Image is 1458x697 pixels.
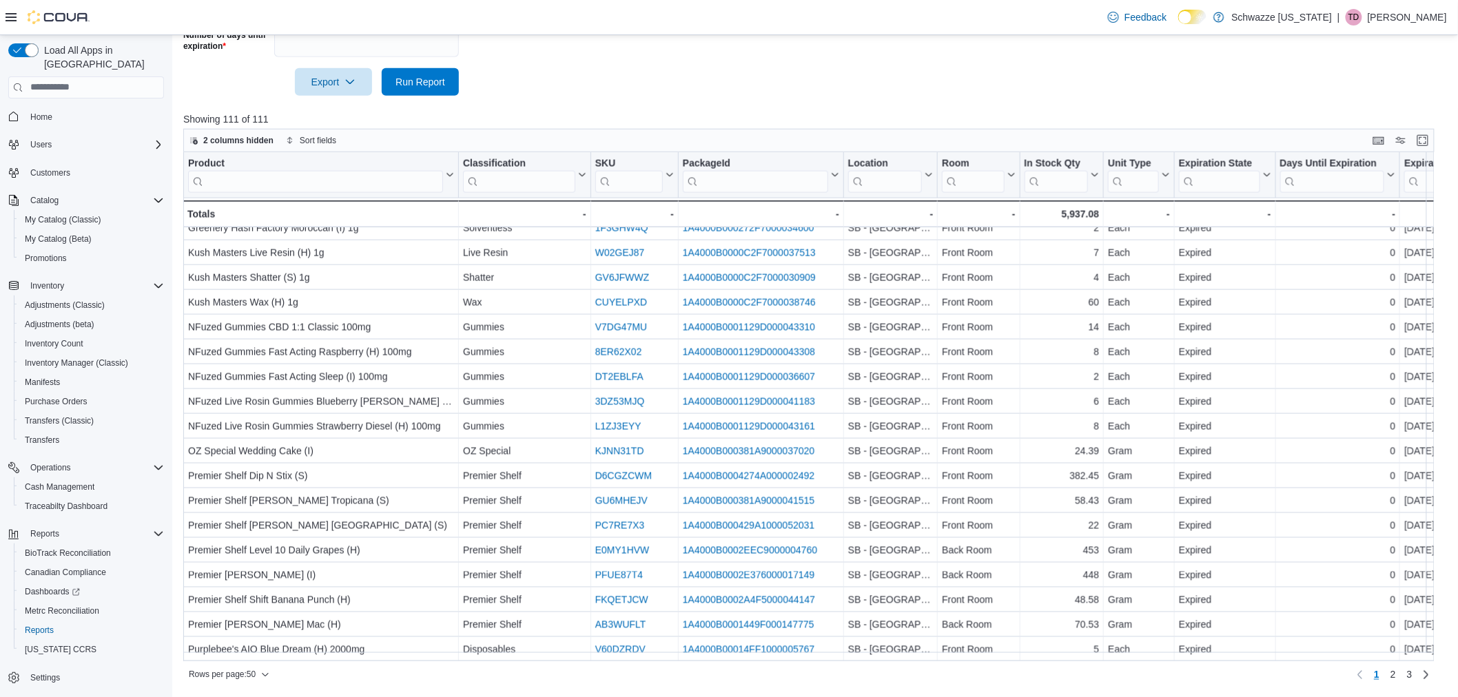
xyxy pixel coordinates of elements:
[25,625,54,636] span: Reports
[19,545,164,561] span: BioTrack Reconciliation
[19,231,164,247] span: My Catalog (Beta)
[1280,269,1396,286] div: 0
[1179,206,1271,222] div: -
[14,411,170,430] button: Transfers (Classic)
[683,157,828,170] div: PackageId
[25,526,164,542] span: Reports
[1179,157,1271,192] button: Expiration State
[1108,206,1170,222] div: -
[683,297,816,308] a: 1A4000B0000C2F7000038746
[14,621,170,640] button: Reports
[303,68,364,96] span: Export
[188,220,454,236] div: Greenery Hash Factory Moroccan (I) 1g
[595,206,674,222] div: -
[595,247,645,258] a: W02GEJ87
[188,393,454,410] div: NFuzed Live Rosin Gummies Blueberry [PERSON_NAME] (I) 100mg
[25,278,164,294] span: Inventory
[30,139,52,150] span: Users
[1108,220,1170,236] div: Each
[25,669,65,686] a: Settings
[184,132,279,149] button: 2 columns hidden
[19,393,93,410] a: Purchase Orders
[942,418,1015,435] div: Front Room
[1231,9,1332,25] p: Schwazze [US_STATE]
[19,335,89,352] a: Inventory Count
[848,245,933,261] div: SB - [GEOGRAPHIC_DATA]
[463,269,586,286] div: Shatter
[30,528,59,539] span: Reports
[1280,294,1396,311] div: 0
[14,249,170,268] button: Promotions
[14,497,170,516] button: Traceabilty Dashboard
[595,297,647,308] a: CUYELPXD
[3,191,170,210] button: Catalog
[25,192,64,209] button: Catalog
[1025,157,1089,170] div: In Stock Qty
[595,371,644,382] a: DT2EBLFA
[1418,667,1435,683] a: Next page
[25,459,164,476] span: Operations
[203,135,274,146] span: 2 columns hidden
[25,192,164,209] span: Catalog
[1370,132,1387,149] button: Keyboard shortcuts
[1179,393,1271,410] div: Expired
[463,344,586,360] div: Gummies
[1385,664,1401,686] a: Page 2 of 3
[683,157,828,192] div: Package URL
[848,344,933,360] div: SB - [GEOGRAPHIC_DATA]
[19,250,164,267] span: Promotions
[1179,319,1271,335] div: Expired
[396,75,445,89] span: Run Report
[1025,220,1100,236] div: 2
[25,338,83,349] span: Inventory Count
[595,157,663,170] div: SKU
[19,641,164,658] span: Washington CCRS
[19,211,107,228] a: My Catalog (Classic)
[942,294,1015,311] div: Front Room
[25,605,99,616] span: Metrc Reconciliation
[25,501,107,512] span: Traceabilty Dashboard
[19,622,164,638] span: Reports
[30,112,52,123] span: Home
[30,462,71,473] span: Operations
[1025,269,1100,286] div: 4
[1280,368,1396,385] div: 0
[1025,344,1100,360] div: 8
[19,231,97,247] a: My Catalog (Beta)
[1280,344,1396,360] div: 0
[683,272,816,283] a: 1A4000B0000C2F7000030909
[25,396,88,407] span: Purchase Orders
[1108,294,1170,311] div: Each
[39,43,164,71] span: Load All Apps in [GEOGRAPHIC_DATA]
[848,157,922,192] div: Location
[19,583,164,600] span: Dashboards
[25,586,80,597] span: Dashboards
[942,344,1015,360] div: Front Room
[25,214,101,225] span: My Catalog (Classic)
[1108,393,1170,410] div: Each
[463,220,586,236] div: Solventless
[595,157,663,192] div: SKU URL
[595,594,648,605] a: FKQETJCW
[1280,157,1396,192] button: Days Until Expiration
[19,641,102,658] a: [US_STATE] CCRS
[595,470,652,481] a: D6CGZCWM
[19,603,164,619] span: Metrc Reconciliation
[1108,157,1170,192] button: Unit Type
[463,245,586,261] div: Live Resin
[683,157,839,192] button: PackageId
[25,109,58,125] a: Home
[1025,157,1100,192] button: In Stock Qty
[942,220,1015,236] div: Front Room
[19,335,164,352] span: Inventory Count
[19,622,59,638] a: Reports
[19,583,85,600] a: Dashboards
[683,594,815,605] a: 1A4000B0002A4F5000044147
[595,346,642,357] a: 8ER62X02
[14,543,170,563] button: BioTrack Reconciliation
[25,357,128,368] span: Inventory Manager (Classic)
[1108,319,1170,335] div: Each
[1407,668,1413,682] span: 3
[25,319,94,330] span: Adjustments (beta)
[14,563,170,582] button: Canadian Compliance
